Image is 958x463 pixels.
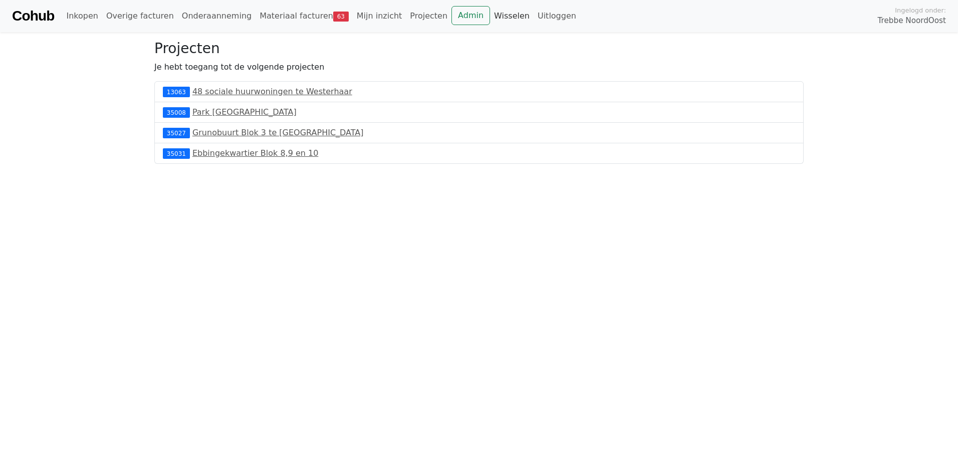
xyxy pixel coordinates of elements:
a: Onderaanneming [178,6,256,26]
p: Je hebt toegang tot de volgende projecten [154,61,804,73]
a: Overige facturen [102,6,178,26]
span: Trebbe NoordOost [878,15,946,27]
span: Ingelogd onder: [895,6,946,15]
a: Inkopen [62,6,102,26]
a: Materiaal facturen63 [256,6,353,26]
a: Park [GEOGRAPHIC_DATA] [192,107,297,117]
a: Wisselen [490,6,534,26]
a: 48 sociale huurwoningen te Westerhaar [192,87,352,96]
div: 35008 [163,107,190,117]
a: Ebbingekwartier Blok 8,9 en 10 [192,148,319,158]
a: Uitloggen [534,6,580,26]
a: Grunobuurt Blok 3 te [GEOGRAPHIC_DATA] [192,128,364,137]
div: 13063 [163,87,190,97]
a: Admin [451,6,490,25]
div: 35027 [163,128,190,138]
h3: Projecten [154,40,804,57]
a: Cohub [12,4,54,28]
a: Projecten [406,6,451,26]
div: 35031 [163,148,190,158]
a: Mijn inzicht [353,6,406,26]
span: 63 [333,12,349,22]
